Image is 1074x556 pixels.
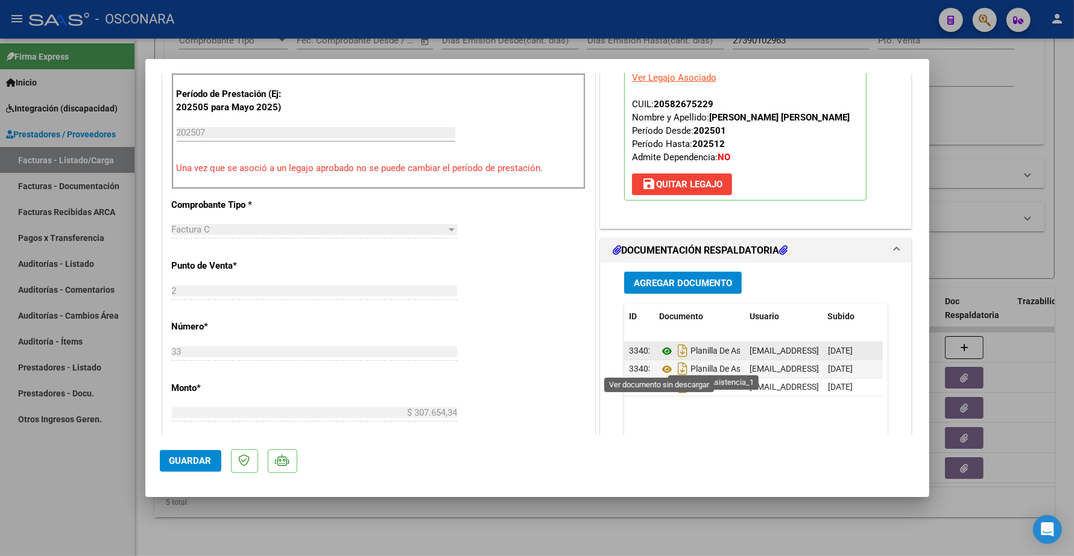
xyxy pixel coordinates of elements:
button: Agregar Documento [624,272,742,294]
p: Punto de Venta [172,259,296,273]
span: [DATE] [828,364,853,373]
span: Planilla De Asistencia_2 [659,364,778,374]
strong: [PERSON_NAME] [PERSON_NAME] [709,112,850,123]
h1: DOCUMENTACIÓN RESPALDATORIA [613,243,788,258]
datatable-header-cell: ID [624,304,654,330]
i: Descargar documento [675,359,690,378]
datatable-header-cell: Usuario [745,304,823,330]
i: Descargar documento [675,377,690,396]
datatable-header-cell: Documento [654,304,745,330]
div: Open Intercom Messenger [1033,515,1062,544]
span: [DATE] [828,346,853,355]
span: ID [629,311,637,321]
strong: 202501 [693,125,726,136]
span: 33847 [629,382,653,392]
button: Quitar Legajo [632,173,732,195]
span: [EMAIL_ADDRESS][DOMAIN_NAME] - [PERSON_NAME] [750,346,954,355]
span: Planilla De Asistencia_1 [659,346,778,356]
span: CUIL: Nombre y Apellido: Período Desde: Período Hasta: Admite Dependencia: [632,99,850,163]
mat-expansion-panel-header: DOCUMENTACIÓN RESPALDATORIA [601,239,912,263]
span: Subido [828,311,855,321]
p: Período de Prestación (Ej: 202505 para Mayo 2025) [177,87,298,114]
strong: 202512 [692,139,725,149]
strong: NO [718,152,730,163]
p: Número [172,320,296,334]
p: Comprobante Tipo * [172,198,296,212]
span: Factura C [172,224,210,235]
datatable-header-cell: Subido [823,304,883,330]
span: 33403 [629,364,653,373]
p: Monto [172,381,296,395]
span: [EMAIL_ADDRESS][DOMAIN_NAME] - [PERSON_NAME] [750,364,954,373]
span: [DATE] [828,382,853,392]
span: 33402 [629,346,653,355]
div: Ver Legajo Asociado [632,71,716,84]
span: Guardar [169,455,212,466]
span: Usuario [750,311,779,321]
span: Documento [659,311,703,321]
span: Agregar Documento [634,278,732,289]
span: [EMAIL_ADDRESS][DOMAIN_NAME] - [PERSON_NAME] [750,382,954,392]
div: DOCUMENTACIÓN RESPALDATORIA [601,263,912,513]
button: Guardar [160,450,221,472]
p: Legajo preaprobado para Período de Prestación: [624,54,867,201]
p: Una vez que se asoció a un legajo aprobado no se puede cambiar el período de prestación. [177,161,581,175]
div: 20582675229 [654,98,713,111]
i: Descargar documento [675,341,690,360]
span: Planilla De Asistencia [659,383,769,392]
span: Quitar Legajo [642,179,722,190]
mat-icon: save [642,176,656,191]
